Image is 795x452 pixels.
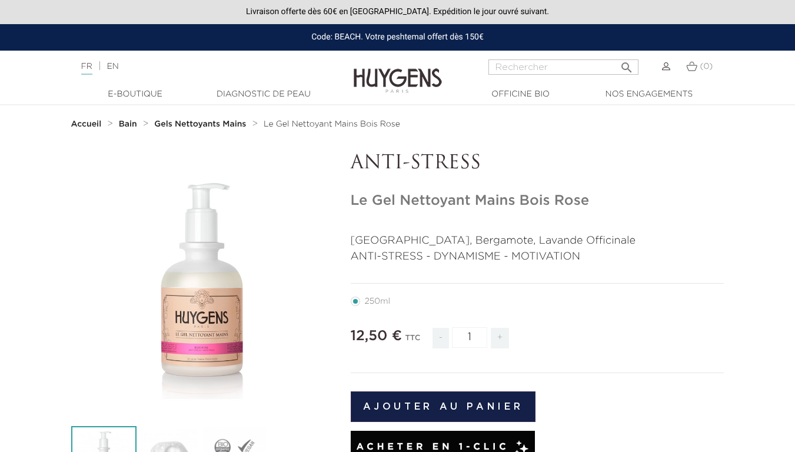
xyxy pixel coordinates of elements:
[205,88,322,101] a: Diagnostic de peau
[433,328,449,348] span: -
[620,57,634,71] i: 
[616,56,637,72] button: 
[354,49,442,95] img: Huygens
[351,152,724,175] p: ANTI-STRESS
[351,391,536,422] button: Ajouter au panier
[154,119,249,129] a: Gels Nettoyants Mains
[590,88,708,101] a: Nos engagements
[264,119,400,129] a: Le Gel Nettoyant Mains Bois Rose
[351,329,402,343] span: 12,50 €
[452,327,487,348] input: Quantité
[71,120,102,128] strong: Accueil
[154,120,246,128] strong: Gels Nettoyants Mains
[351,233,724,249] p: [GEOGRAPHIC_DATA], Bergamote, Lavande Officinale
[351,249,724,265] p: ANTI-STRESS - DYNAMISME - MOTIVATION
[351,192,724,210] h1: Le Gel Nettoyant Mains Bois Rose
[405,325,420,357] div: TTC
[264,120,400,128] span: Le Gel Nettoyant Mains Bois Rose
[76,88,194,101] a: E-Boutique
[119,119,140,129] a: Bain
[351,297,404,306] label: 250ml
[462,88,580,101] a: Officine Bio
[81,62,92,75] a: FR
[71,119,104,129] a: Accueil
[119,120,137,128] strong: Bain
[700,62,713,71] span: (0)
[75,59,322,74] div: |
[107,62,118,71] a: EN
[491,328,510,348] span: +
[488,59,638,75] input: Rechercher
